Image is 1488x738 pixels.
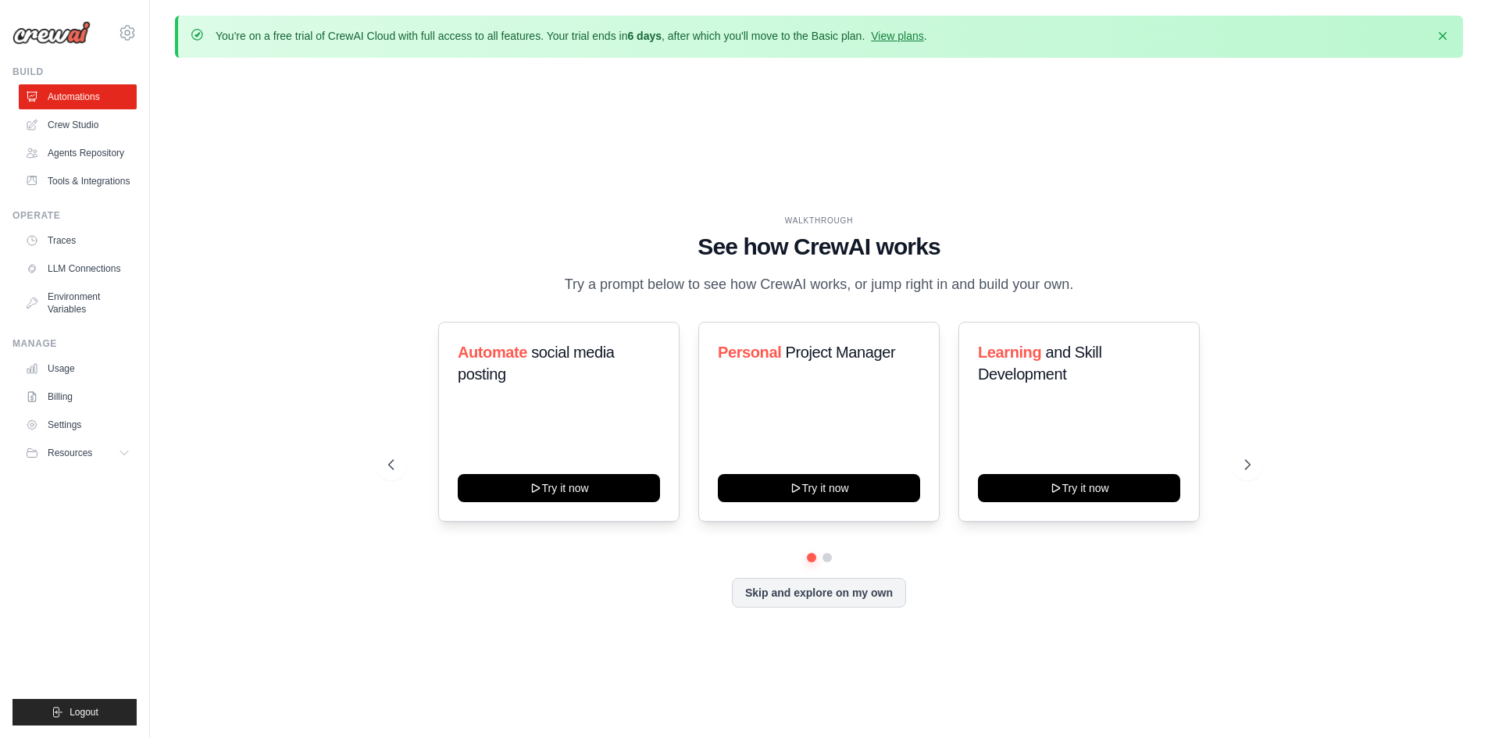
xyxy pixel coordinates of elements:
[19,384,137,409] a: Billing
[458,474,660,502] button: Try it now
[458,344,527,361] span: Automate
[19,141,137,166] a: Agents Repository
[785,344,895,361] span: Project Manager
[978,344,1101,383] span: and Skill Development
[557,273,1082,296] p: Try a prompt below to see how CrewAI works, or jump right in and build your own.
[12,21,91,45] img: Logo
[70,706,98,718] span: Logout
[627,30,662,42] strong: 6 days
[19,256,137,281] a: LLM Connections
[12,66,137,78] div: Build
[216,28,927,44] p: You're on a free trial of CrewAI Cloud with full access to all features. Your trial ends in , aft...
[978,344,1041,361] span: Learning
[19,169,137,194] a: Tools & Integrations
[718,474,920,502] button: Try it now
[19,84,137,109] a: Automations
[12,337,137,350] div: Manage
[19,356,137,381] a: Usage
[718,344,781,361] span: Personal
[1410,663,1488,738] iframe: Chat Widget
[12,699,137,726] button: Logout
[978,474,1180,502] button: Try it now
[458,344,615,383] span: social media posting
[871,30,923,42] a: View plans
[12,209,137,222] div: Operate
[19,284,137,322] a: Environment Variables
[388,233,1251,261] h1: See how CrewAI works
[48,447,92,459] span: Resources
[388,215,1251,226] div: WALKTHROUGH
[732,578,906,608] button: Skip and explore on my own
[19,440,137,465] button: Resources
[19,228,137,253] a: Traces
[19,112,137,137] a: Crew Studio
[19,412,137,437] a: Settings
